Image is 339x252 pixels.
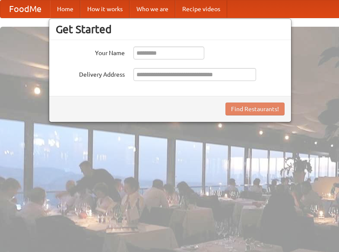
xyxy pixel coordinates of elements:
[175,0,227,18] a: Recipe videos
[130,0,175,18] a: Who we are
[56,23,285,36] h3: Get Started
[80,0,130,18] a: How it works
[225,103,285,115] button: Find Restaurants!
[56,47,125,57] label: Your Name
[56,68,125,79] label: Delivery Address
[0,0,50,18] a: FoodMe
[50,0,80,18] a: Home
